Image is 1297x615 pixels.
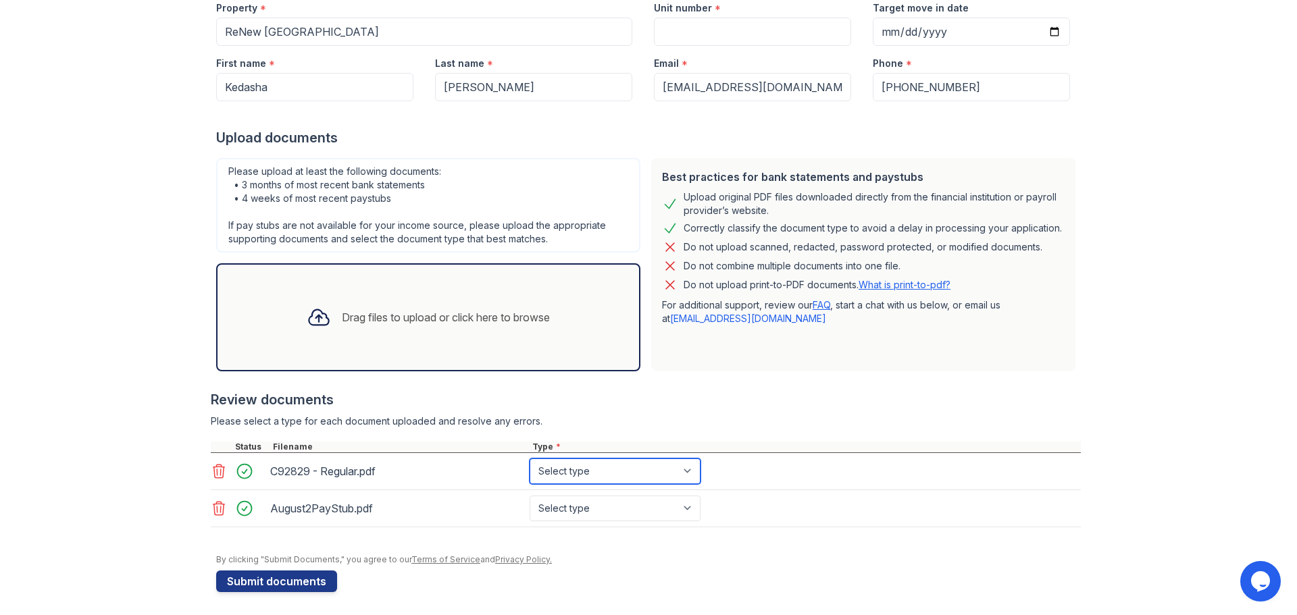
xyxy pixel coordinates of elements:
label: Phone [873,57,903,70]
div: Best practices for bank statements and paystubs [662,169,1065,185]
div: Upload original PDF files downloaded directly from the financial institution or payroll provider’... [684,190,1065,217]
div: Upload documents [216,128,1081,147]
div: Do not combine multiple documents into one file. [684,258,900,274]
label: First name [216,57,266,70]
div: Correctly classify the document type to avoid a delay in processing your application. [684,220,1062,236]
label: Email [654,57,679,70]
label: Property [216,1,257,15]
a: FAQ [813,299,830,311]
div: Please upload at least the following documents: • 3 months of most recent bank statements • 4 wee... [216,158,640,252]
div: Drag files to upload or click here to browse [342,309,550,325]
div: C92829 - Regular.pdf [270,460,524,482]
a: What is print-to-pdf? [859,279,950,290]
iframe: chat widget [1240,561,1283,601]
div: Please select a type for each document uploaded and resolve any errors. [211,415,1081,428]
div: August2PayStub.pdf [270,498,524,519]
div: Type [530,442,1081,452]
label: Unit number [654,1,712,15]
div: Review documents [211,390,1081,409]
p: For additional support, review our , start a chat with us below, or email us at [662,298,1065,325]
label: Target move in date [873,1,969,15]
a: Privacy Policy. [495,554,552,564]
a: Terms of Service [411,554,480,564]
div: Status [232,442,270,452]
p: Do not upload print-to-PDF documents. [684,278,950,292]
label: Last name [435,57,484,70]
a: [EMAIL_ADDRESS][DOMAIN_NAME] [670,313,826,324]
div: By clicking "Submit Documents," you agree to our and [216,554,1081,565]
div: Do not upload scanned, redacted, password protected, or modified documents. [684,239,1042,255]
div: Filename [270,442,530,452]
button: Submit documents [216,570,337,592]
